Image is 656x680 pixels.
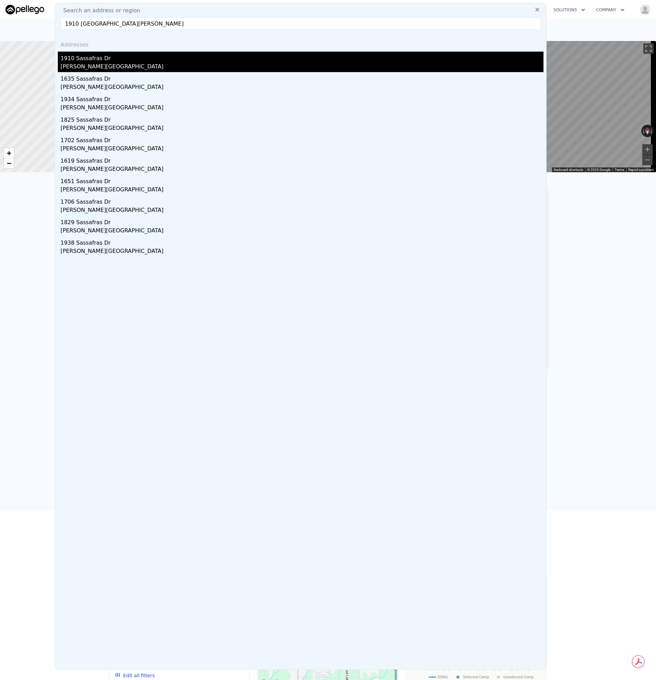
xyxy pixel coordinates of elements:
[61,247,543,257] div: [PERSON_NAME][GEOGRAPHIC_DATA]
[61,154,543,165] div: 1619 Sassafras Dr
[61,216,543,227] div: 1829 Sassafras Dr
[61,104,543,113] div: [PERSON_NAME][GEOGRAPHIC_DATA]
[642,144,653,154] button: Zoom in
[61,134,543,145] div: 1702 Sassafras Dr
[516,666,529,670] text: [DATE]
[5,5,44,14] img: Pellego
[437,675,448,679] text: 33566
[548,4,591,16] button: Solutions
[61,145,543,154] div: [PERSON_NAME][GEOGRAPHIC_DATA]
[4,148,14,158] a: Zoom in
[58,35,543,52] div: Addresses
[61,17,541,30] input: Enter an address, city, region, neighborhood or zip code
[554,167,583,172] button: Keyboard shortcuts
[650,125,654,137] button: Rotate clockwise
[643,43,654,54] button: Toggle fullscreen view
[61,93,543,104] div: 1934 Sassafras Dr
[615,168,624,172] a: Terms
[587,168,611,172] span: © 2025 Google
[431,666,444,670] text: [DATE]
[465,666,478,670] text: [DATE]
[463,675,489,679] text: Selected Comp
[645,125,650,137] button: Reset the view
[503,675,534,679] text: Unselected Comp
[61,113,543,124] div: 1825 Sassafras Dr
[58,6,140,15] span: Search an address or region
[61,72,543,83] div: 1635 Sassafras Dr
[448,666,461,670] text: [DATE]
[61,236,543,247] div: 1938 Sassafras Dr
[4,158,14,168] a: Zoom out
[499,666,512,670] text: [DATE]
[115,672,155,679] button: Edit all filters
[7,159,11,167] span: −
[640,4,651,15] img: avatar
[641,125,645,137] button: Rotate counterclockwise
[61,227,543,236] div: [PERSON_NAME][GEOGRAPHIC_DATA]
[61,83,543,93] div: [PERSON_NAME][GEOGRAPHIC_DATA]
[61,63,543,72] div: [PERSON_NAME][GEOGRAPHIC_DATA]
[628,168,654,172] a: Report a problem
[61,195,543,206] div: 1706 Sassafras Dr
[61,52,543,63] div: 1910 Sassafras Dr
[61,186,543,195] div: [PERSON_NAME][GEOGRAPHIC_DATA]
[61,165,543,175] div: [PERSON_NAME][GEOGRAPHIC_DATA]
[642,155,653,165] button: Zoom out
[61,175,543,186] div: 1651 Sassafras Dr
[482,666,495,670] text: [DATE]
[7,149,11,157] span: +
[591,4,630,16] button: Company
[61,124,543,134] div: [PERSON_NAME][GEOGRAPHIC_DATA]
[61,206,543,216] div: [PERSON_NAME][GEOGRAPHIC_DATA]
